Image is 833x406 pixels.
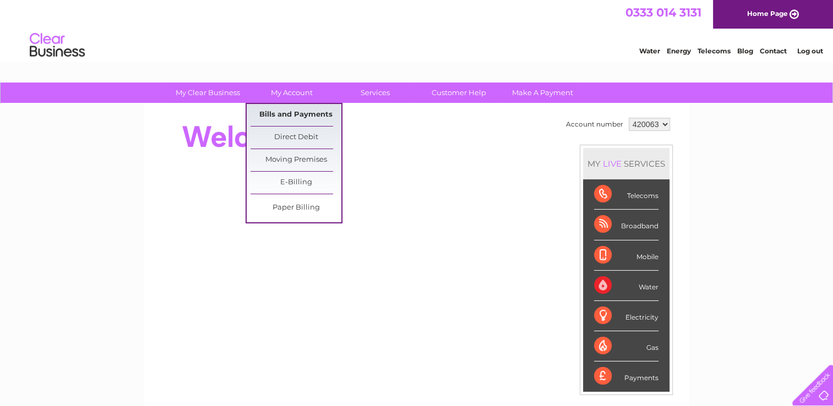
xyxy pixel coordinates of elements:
div: Payments [594,361,658,391]
a: Services [330,83,421,103]
a: Direct Debit [251,127,341,149]
a: Make A Payment [497,83,588,103]
a: Telecoms [698,47,731,55]
div: Telecoms [594,179,658,210]
div: Mobile [594,240,658,271]
img: logo.png [29,29,85,62]
a: Contact [760,47,787,55]
div: Clear Business is a trading name of Verastar Limited (registered in [GEOGRAPHIC_DATA] No. 3667643... [157,6,677,53]
a: Moving Premises [251,149,341,171]
a: Log out [797,47,823,55]
a: My Account [246,83,337,103]
div: Electricity [594,301,658,331]
a: Water [639,47,660,55]
td: Account number [563,115,626,134]
div: Water [594,271,658,301]
a: E-Billing [251,172,341,194]
a: Customer Help [413,83,504,103]
a: Bills and Payments [251,104,341,126]
a: 0333 014 3131 [625,6,701,19]
div: Gas [594,331,658,361]
div: Broadband [594,210,658,240]
a: Blog [737,47,753,55]
div: LIVE [601,158,624,169]
a: Energy [667,47,691,55]
a: Paper Billing [251,197,341,219]
div: MY SERVICES [583,148,669,179]
a: My Clear Business [162,83,253,103]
